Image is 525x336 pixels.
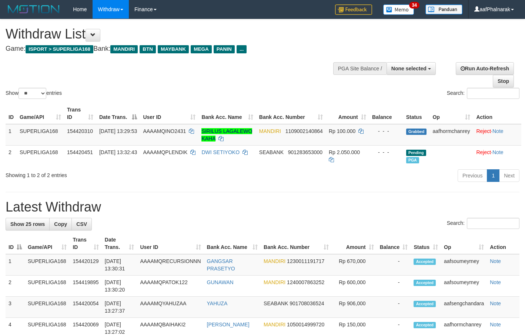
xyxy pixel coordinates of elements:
input: Search: [467,218,519,229]
a: YAHUZA [207,300,228,306]
td: 154419895 [70,276,101,297]
th: Action [487,233,519,254]
span: Copy 1050014999720 to clipboard [287,322,324,327]
td: SUPERLIGA168 [17,145,64,166]
span: [DATE] 13:32:43 [99,149,137,155]
th: Game/API: activate to sort column ascending [17,103,64,124]
label: Show entries [6,88,62,99]
span: BTN [140,45,156,53]
td: Rp 670,000 [332,254,377,276]
h1: Latest Withdraw [6,200,519,214]
span: Copy 1240007863252 to clipboard [287,279,324,285]
td: - [377,254,411,276]
th: Game/API: activate to sort column ascending [25,233,70,254]
td: SUPERLIGA168 [25,254,70,276]
td: 1 [6,124,17,146]
td: 2 [6,145,17,166]
th: ID: activate to sort column descending [6,233,25,254]
td: 1 [6,254,25,276]
td: Rp 600,000 [332,276,377,297]
a: Stop [493,75,514,87]
th: Op: activate to sort column ascending [441,233,487,254]
a: SIRILUS LAGALEWO KAHA [201,128,252,142]
span: Pending [406,150,426,156]
span: MANDIRI [264,258,285,264]
td: [DATE] 13:30:31 [102,254,137,276]
span: PANIN [214,45,235,53]
td: Rp 906,000 [332,297,377,318]
a: Previous [458,169,487,182]
th: Status [403,103,430,124]
th: Amount: activate to sort column ascending [326,103,369,124]
span: Rp 2.050.000 [329,149,360,155]
span: Accepted [414,301,436,307]
span: Copy 1109002140864 to clipboard [285,128,323,134]
td: SUPERLIGA168 [25,297,70,318]
span: MEGA [191,45,212,53]
th: User ID: activate to sort column ascending [140,103,198,124]
div: Showing 1 to 2 of 2 entries [6,169,213,179]
td: · [473,145,521,166]
a: Next [499,169,519,182]
span: MANDIRI [259,128,281,134]
span: Rp 100.000 [329,128,355,134]
span: MANDIRI [110,45,138,53]
a: Copy [49,218,72,230]
td: aafsoumeymey [441,254,487,276]
a: Reject [476,128,491,134]
th: Balance: activate to sort column ascending [377,233,411,254]
td: 3 [6,297,25,318]
img: MOTION_logo.png [6,4,62,15]
td: aafhormchanrey [429,124,473,146]
span: AAAAMQPLENDIK [143,149,187,155]
td: - [377,297,411,318]
td: AAAAMQPATOK122 [137,276,204,297]
a: Run Auto-Refresh [456,62,514,75]
a: Note [492,149,504,155]
td: - [377,276,411,297]
th: Trans ID: activate to sort column ascending [64,103,96,124]
td: SUPERLIGA168 [17,124,64,146]
span: MAYBANK [158,45,189,53]
td: AAAAMQRECURSIONNN [137,254,204,276]
label: Search: [447,218,519,229]
a: DWI SETIYOKO [201,149,240,155]
th: Trans ID: activate to sort column ascending [70,233,101,254]
span: AAAAMQINO2431 [143,128,186,134]
a: Note [492,128,504,134]
div: - - - [372,149,400,156]
th: Bank Acc. Number: activate to sort column ascending [256,103,326,124]
a: CSV [71,218,92,230]
span: SEABANK [264,300,288,306]
span: MANDIRI [264,279,285,285]
th: Date Trans.: activate to sort column ascending [102,233,137,254]
div: - - - [372,127,400,135]
img: Button%20Memo.svg [383,4,414,15]
select: Showentries [19,88,46,99]
td: [DATE] 13:30:20 [102,276,137,297]
span: ISPORT > SUPERLIGA168 [26,45,93,53]
td: 154420054 [70,297,101,318]
th: Bank Acc. Name: activate to sort column ascending [204,233,261,254]
td: · [473,124,521,146]
span: SEABANK [259,149,284,155]
a: Note [490,279,501,285]
th: Amount: activate to sort column ascending [332,233,377,254]
span: CSV [76,221,87,227]
a: Note [490,258,501,264]
a: GANGSAR PRASETYO [207,258,235,272]
h4: Game: Bank: [6,45,342,53]
span: Accepted [414,322,436,328]
span: Marked by aafsengchandara [406,157,419,163]
span: 154420451 [67,149,93,155]
td: SUPERLIGA168 [25,276,70,297]
span: 34 [409,2,419,9]
th: Bank Acc. Number: activate to sort column ascending [261,233,332,254]
a: [PERSON_NAME] [207,322,250,327]
span: Copy 901283653000 to clipboard [288,149,322,155]
span: Accepted [414,259,436,265]
td: 2 [6,276,25,297]
th: Action [473,103,521,124]
span: Grabbed [406,129,427,135]
button: None selected [387,62,436,75]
